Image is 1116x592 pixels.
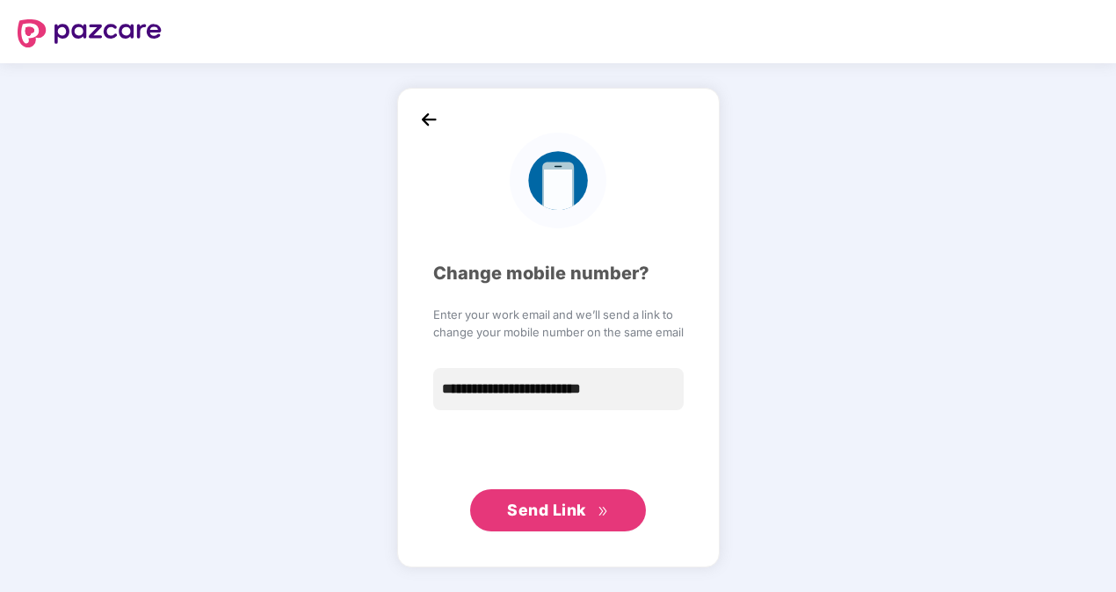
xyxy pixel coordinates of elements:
[416,106,442,133] img: back_icon
[470,489,646,531] button: Send Linkdouble-right
[507,501,586,519] span: Send Link
[433,306,684,323] span: Enter your work email and we’ll send a link to
[510,133,605,228] img: logo
[433,260,684,287] div: Change mobile number?
[433,323,684,341] span: change your mobile number on the same email
[18,19,162,47] img: logo
[598,506,609,517] span: double-right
